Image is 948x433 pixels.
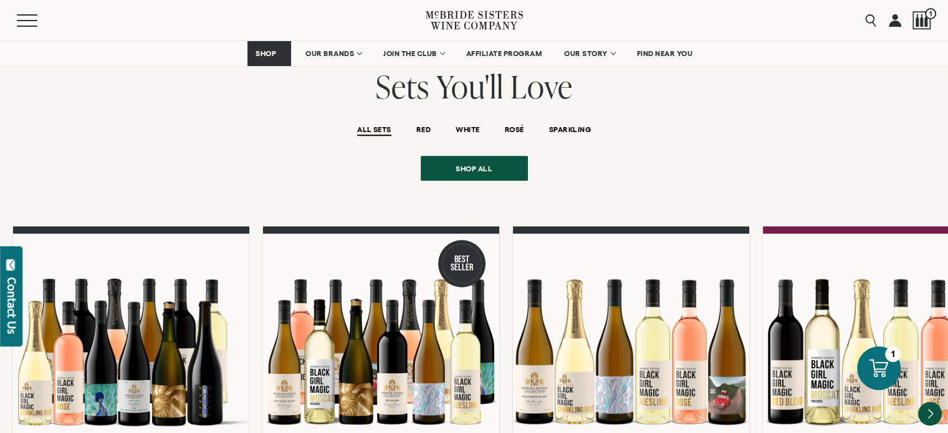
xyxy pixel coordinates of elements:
button: WHITE [456,125,479,136]
a: Shop all [421,156,528,181]
span: SHOP [256,49,277,58]
span: JOIN THE CLUB [383,49,437,58]
a: FIND NEAR YOU [629,41,701,66]
a: AFFILIATE PROGRAM [458,41,550,66]
span: OUR STORY [564,49,608,58]
a: OUR BRANDS [297,41,369,66]
span: You'll [436,65,504,108]
button: RED [416,125,431,136]
span: FIND NEAR YOU [637,49,693,58]
span: 1 [925,8,936,19]
button: Next [918,402,942,426]
button: SPARKLING [549,125,591,136]
span: Shop all [434,156,514,181]
a: JOIN THE CLUB [375,41,452,66]
button: ALL SETS [357,125,391,136]
div: 1 [885,346,901,362]
span: OUR BRANDS [305,49,354,58]
span: AFFILIATE PROGRAM [466,49,542,58]
button: ROSÉ [505,125,524,136]
div: Contact Us [6,277,18,334]
a: SHOP [247,41,291,66]
a: OUR STORY [556,41,623,66]
span: Sets [376,65,429,108]
span: Love [510,65,573,108]
button: Mobile Menu Trigger [17,14,62,27]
